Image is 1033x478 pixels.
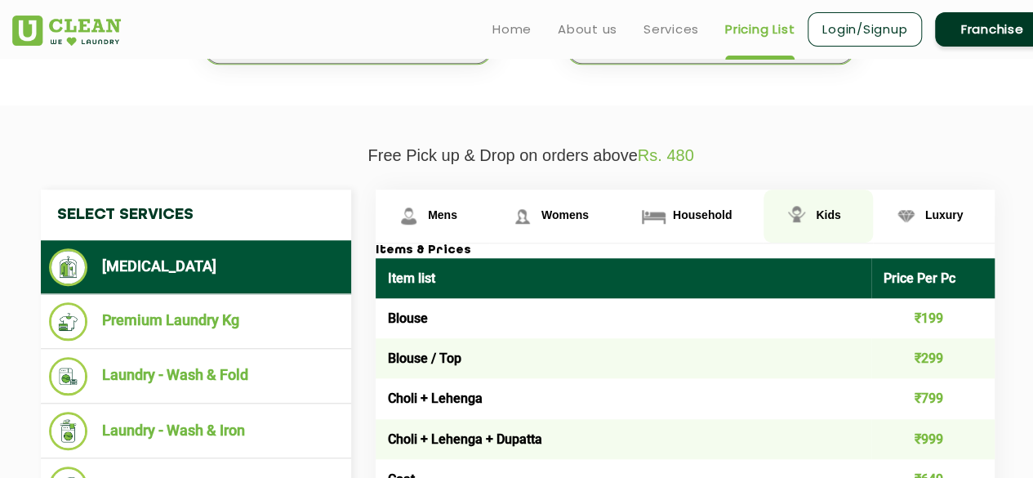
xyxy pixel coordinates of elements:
span: Household [673,208,732,221]
a: Home [492,20,532,39]
img: Mens [394,202,423,230]
th: Item list [376,258,871,298]
td: Blouse / Top [376,338,871,378]
span: Luxury [925,208,964,221]
td: Blouse [376,298,871,338]
a: Login/Signup [808,12,922,47]
a: About us [558,20,617,39]
td: Choli + Lehenga + Dupatta [376,419,871,459]
img: Household [639,202,668,230]
span: Kids [816,208,840,221]
td: ₹999 [871,419,995,459]
th: Price Per Pc [871,258,995,298]
img: Premium Laundry Kg [49,302,87,341]
img: Luxury [892,202,920,230]
td: Choli + Lehenga [376,378,871,418]
li: [MEDICAL_DATA] [49,248,343,286]
li: Laundry - Wash & Fold [49,357,343,395]
li: Laundry - Wash & Iron [49,412,343,450]
img: UClean Laundry and Dry Cleaning [12,16,121,46]
img: Dry Cleaning [49,248,87,286]
img: Laundry - Wash & Iron [49,412,87,450]
span: Womens [541,208,589,221]
img: Kids [782,202,811,230]
h3: Items & Prices [376,243,995,258]
img: Laundry - Wash & Fold [49,357,87,395]
img: Womens [508,202,537,230]
a: Services [643,20,699,39]
a: Pricing List [725,20,795,39]
td: ₹799 [871,378,995,418]
span: Mens [428,208,457,221]
span: Rs. 480 [638,146,694,164]
li: Premium Laundry Kg [49,302,343,341]
td: ₹199 [871,298,995,338]
h4: Select Services [41,190,351,240]
td: ₹299 [871,338,995,378]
